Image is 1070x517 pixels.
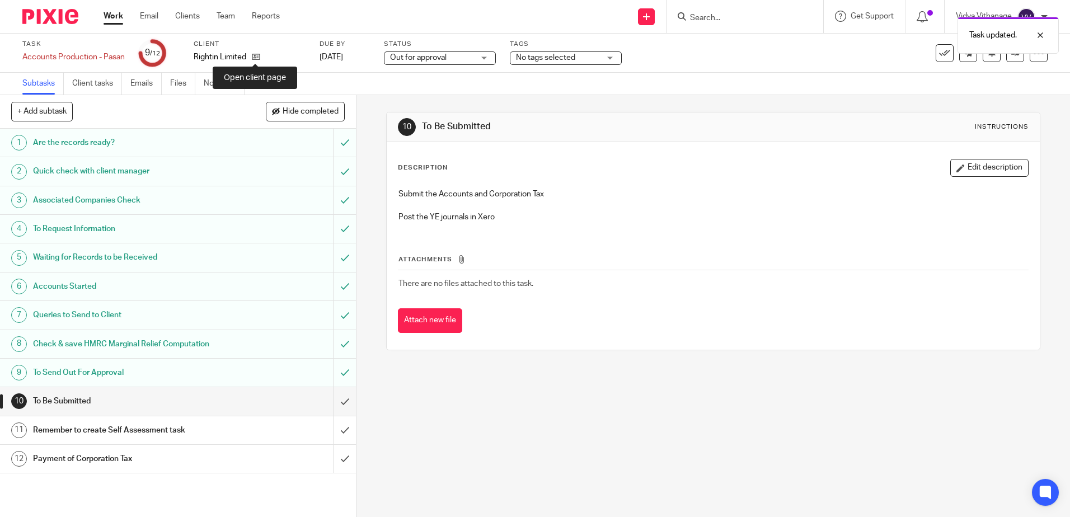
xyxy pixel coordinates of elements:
p: Rightin Limited [194,51,246,63]
label: Tags [510,40,622,49]
div: 4 [11,221,27,237]
div: 11 [11,422,27,438]
h1: Are the records ready? [33,134,226,151]
img: Pixie [22,9,78,24]
h1: Queries to Send to Client [33,307,226,323]
h1: Accounts Started [33,278,226,295]
span: There are no files attached to this task. [398,280,533,288]
div: 10 [398,118,416,136]
div: 9 [11,365,27,380]
img: svg%3E [1017,8,1035,26]
div: 8 [11,336,27,352]
a: Subtasks [22,73,64,95]
div: 3 [11,192,27,208]
button: Hide completed [266,102,345,121]
div: 12 [11,451,27,467]
small: /12 [150,50,160,57]
a: Files [170,73,195,95]
a: Reports [252,11,280,22]
a: Work [104,11,123,22]
a: Clients [175,11,200,22]
a: Email [140,11,158,22]
a: Client tasks [72,73,122,95]
a: Emails [130,73,162,95]
h1: Remember to create Self Assessment task [33,422,226,439]
div: 10 [11,393,27,409]
div: 5 [11,250,27,266]
div: 6 [11,279,27,294]
button: Attach new file [398,308,462,333]
button: + Add subtask [11,102,73,121]
div: 9 [145,46,160,59]
p: Task updated. [969,30,1017,41]
div: 2 [11,164,27,180]
button: Edit description [950,159,1029,177]
p: Post the YE journals in Xero [398,211,1027,223]
p: Description [398,163,448,172]
h1: To Be Submitted [422,121,737,133]
h1: Payment of Corporation Tax [33,450,226,467]
h1: To Request Information [33,220,226,237]
h1: To Send Out For Approval [33,364,226,381]
a: Team [217,11,235,22]
h1: Quick check with client manager [33,163,226,180]
span: [DATE] [320,53,343,61]
label: Task [22,40,125,49]
label: Status [384,40,496,49]
div: 1 [11,135,27,151]
span: Hide completed [283,107,339,116]
div: Instructions [975,123,1029,131]
label: Client [194,40,306,49]
h1: Check & save HMRC Marginal Relief Computation [33,336,226,352]
div: Accounts Production - Pasan [22,51,125,63]
h1: To Be Submitted [33,393,226,410]
span: Out for approval [390,54,447,62]
h1: Associated Companies Check [33,192,226,209]
a: Audit logs [253,73,296,95]
span: Attachments [398,256,452,262]
h1: Waiting for Records to be Received [33,249,226,266]
p: Submit the Accounts and Corporation Tax [398,189,1027,200]
div: 7 [11,307,27,323]
label: Due by [320,40,370,49]
a: Notes (0) [204,73,245,95]
span: No tags selected [516,54,575,62]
